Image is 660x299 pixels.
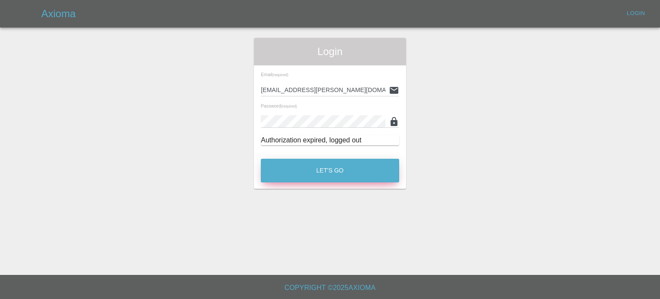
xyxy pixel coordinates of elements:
[261,103,297,108] span: Password
[41,7,76,21] h5: Axioma
[622,7,650,20] a: Login
[272,73,288,77] small: (required)
[7,282,653,294] h6: Copyright © 2025 Axioma
[261,159,399,182] button: Let's Go
[261,135,399,145] div: Authorization expired, logged out
[261,72,288,77] span: Email
[261,45,399,59] span: Login
[281,105,297,108] small: (required)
